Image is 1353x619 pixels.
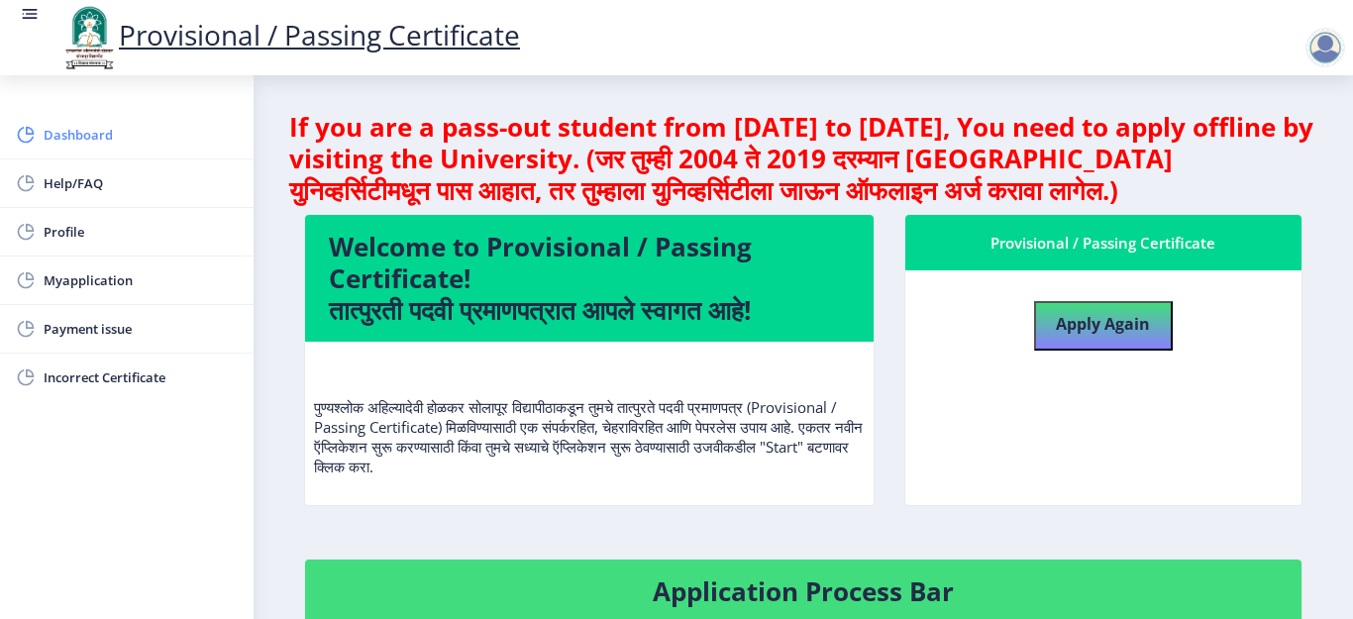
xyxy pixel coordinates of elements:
span: Profile [44,220,238,244]
div: Provisional / Passing Certificate [929,231,1279,255]
span: Myapplication [44,268,238,292]
h4: If you are a pass-out student from [DATE] to [DATE], You need to apply offline by visiting the Un... [289,111,1317,206]
h4: Welcome to Provisional / Passing Certificate! तात्पुरती पदवी प्रमाणपत्रात आपले स्वागत आहे! [329,231,850,326]
span: Payment issue [44,317,238,341]
a: Provisional / Passing Certificate [59,16,520,53]
b: Apply Again [1056,313,1150,335]
img: logo [59,4,119,71]
p: पुण्यश्लोक अहिल्यादेवी होळकर सोलापूर विद्यापीठाकडून तुमचे तात्पुरते पदवी प्रमाणपत्र (Provisional ... [314,358,865,476]
span: Incorrect Certificate [44,365,238,389]
h4: Application Process Bar [329,575,1278,607]
button: Apply Again [1034,301,1173,351]
span: Dashboard [44,123,238,147]
span: Help/FAQ [44,171,238,195]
